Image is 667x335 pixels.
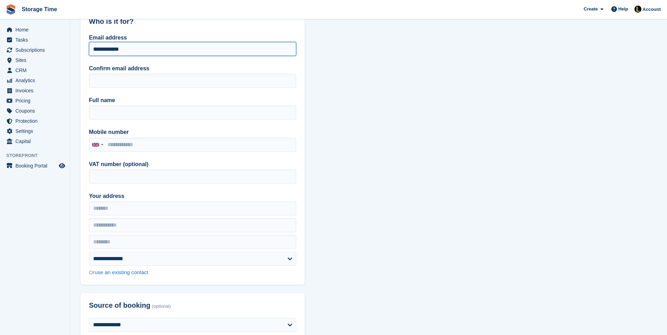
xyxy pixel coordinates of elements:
[4,136,66,146] a: menu
[618,6,628,13] span: Help
[15,35,57,45] span: Tasks
[4,106,66,116] a: menu
[152,304,171,309] span: (optional)
[4,126,66,136] a: menu
[4,35,66,45] a: menu
[19,3,60,15] a: Storage Time
[89,128,296,136] label: Mobile number
[15,86,57,95] span: Invoices
[4,65,66,75] a: menu
[15,116,57,126] span: Protection
[89,64,296,73] label: Confirm email address
[15,96,57,106] span: Pricing
[4,116,66,126] a: menu
[6,4,16,15] img: stora-icon-8386f47178a22dfd0bd8f6a31ec36ba5ce8667c1dd55bd0f319d3a0aa187defe.svg
[4,45,66,55] a: menu
[15,45,57,55] span: Subscriptions
[634,6,641,13] img: Laaibah Sarwar
[4,161,66,171] a: menu
[642,6,661,13] span: Account
[58,162,66,170] a: Preview store
[4,76,66,85] a: menu
[89,138,105,151] div: United Kingdom: +44
[4,55,66,65] a: menu
[15,126,57,136] span: Settings
[4,96,66,106] a: menu
[89,269,296,277] div: Or
[89,35,127,41] label: Email address
[89,160,296,169] label: VAT number (optional)
[15,76,57,85] span: Analytics
[89,301,151,309] span: Source of booking
[15,25,57,35] span: Home
[89,192,296,200] label: Your address
[15,161,57,171] span: Booking Portal
[6,152,70,159] span: Storefront
[15,136,57,146] span: Capital
[89,96,296,105] label: Full name
[15,65,57,75] span: CRM
[584,6,598,13] span: Create
[95,269,148,275] a: use an existing contact
[4,25,66,35] a: menu
[15,55,57,65] span: Sites
[15,106,57,116] span: Coupons
[4,86,66,95] a: menu
[89,17,296,26] h2: Who is it for?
